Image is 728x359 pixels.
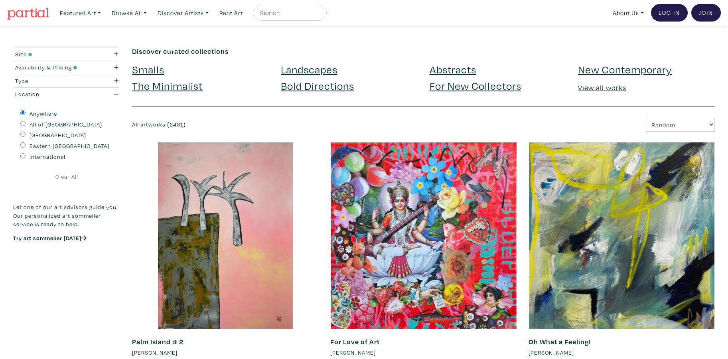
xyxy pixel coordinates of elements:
div: Availability & Pricing [15,63,90,72]
a: Browse All [108,5,150,21]
a: View all works [578,83,626,92]
a: Bold Directions [281,79,354,93]
button: Location [13,88,120,101]
a: [PERSON_NAME] [529,348,715,357]
label: Anywhere [30,109,57,118]
div: Location [15,90,90,99]
div: Type [15,77,90,85]
label: Eastern [GEOGRAPHIC_DATA] [30,142,109,150]
a: About Us [609,5,647,21]
button: Size [13,47,120,61]
a: Rent Art [216,5,247,21]
h6: All artworks (2431) [132,121,417,128]
li: [PERSON_NAME] [132,348,178,357]
a: Oh What a Feeling! [529,337,591,346]
a: [PERSON_NAME] [330,348,517,357]
a: For New Collectors [430,79,521,93]
label: [GEOGRAPHIC_DATA] [30,131,86,140]
a: Discover Artists [154,5,212,21]
a: Abstracts [430,62,476,76]
h6: Discover curated collections [132,47,715,56]
button: Type [13,74,120,87]
a: Join [691,4,721,22]
a: Log In [651,4,688,22]
a: Palm Island # 2 [132,337,183,346]
input: Search [259,8,319,18]
a: New Contemporary [578,62,672,76]
p: Let one of our art advisors guide you. Our personalized art sommelier service is ready to help. [13,203,120,229]
button: Availability & Pricing [13,61,120,74]
a: For Love of Art [330,337,380,346]
a: [PERSON_NAME] [132,348,318,357]
label: International [30,152,65,161]
a: Featured Art [56,5,105,21]
li: [PERSON_NAME] [529,348,574,357]
li: [PERSON_NAME] [330,348,376,357]
a: Clear All [13,172,120,181]
a: Try art sommelier [DATE] [13,234,87,242]
a: The Minimalist [132,79,203,93]
a: Smalls [132,62,164,76]
iframe: Customer reviews powered by Trustpilot [13,250,120,267]
a: Landscapes [281,62,337,76]
div: Size [15,50,90,59]
label: All of [GEOGRAPHIC_DATA] [30,120,102,129]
